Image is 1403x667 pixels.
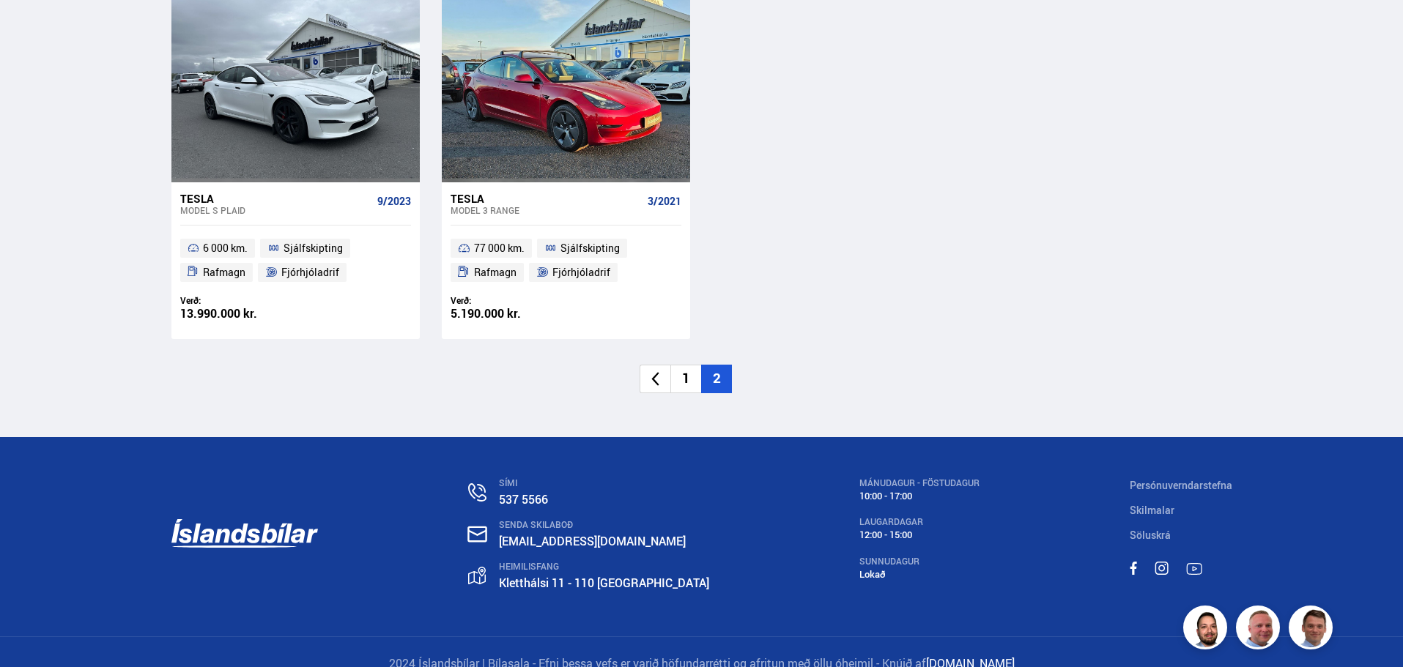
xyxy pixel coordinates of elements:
[859,517,980,527] div: LAUGARDAGAR
[451,205,642,215] div: Model 3 RANGE
[12,6,56,50] button: Opna LiveChat spjallviðmót
[1130,562,1137,575] img: sWpC3iNHV7nfMC_m.svg
[499,491,548,507] a: 537 5566
[499,533,686,549] a: [EMAIL_ADDRESS][DOMAIN_NAME]
[203,239,248,257] span: 6 000 km.
[474,264,517,281] span: Rafmagn
[1130,528,1171,542] a: Söluskrá
[701,365,732,393] li: 2
[171,182,420,339] a: Tesla Model S PLAID 9/2023 6 000 km. Sjálfskipting Rafmagn Fjórhjóladrif Verð: 13.990.000 kr.
[451,295,566,306] div: Verð:
[499,562,709,572] div: HEIMILISFANG
[468,567,486,585] img: gp4YpyYFnEr45R34.svg
[1186,563,1202,575] img: TPE2foN3MBv8dG_-.svg
[474,239,525,257] span: 77 000 km.
[180,192,371,205] div: Tesla
[560,239,620,257] span: Sjálfskipting
[468,483,486,502] img: n0V2lOsqF3l1V2iz.svg
[859,529,980,540] div: 12:00 - 15:00
[451,192,642,205] div: Tesla
[1155,562,1169,575] img: MACT0LfU9bBTv6h5.svg
[467,526,487,543] img: nHj8e-n-aHgjukTg.svg
[451,308,566,320] div: 5.190.000 kr.
[499,478,709,488] div: SÍMI
[180,295,296,306] div: Verð:
[859,491,980,502] div: 10:00 - 17:00
[442,182,690,339] a: Tesla Model 3 RANGE 3/2021 77 000 km. Sjálfskipting Rafmagn Fjórhjóladrif Verð: 5.190.000 kr.
[1291,608,1335,652] img: FbJEzSuNWCJXmdc-.webp
[1185,608,1229,652] img: nhp88E3Fdnt1Opn2.png
[499,575,709,591] a: Kletthálsi 11 - 110 [GEOGRAPHIC_DATA]
[180,308,296,320] div: 13.990.000 kr.
[648,195,681,207] span: 3/2021
[859,478,980,488] div: MÁNUDAGUR - FÖSTUDAGUR
[203,264,245,281] span: Rafmagn
[859,569,980,580] div: Lokað
[499,520,709,530] div: SENDA SKILABOÐ
[859,556,980,567] div: SUNNUDAGUR
[1238,608,1282,652] img: siFngHWaQ9KaOqBr.png
[281,264,339,281] span: Fjórhjóladrif
[180,205,371,215] div: Model S PLAID
[552,264,610,281] span: Fjórhjóladrif
[670,365,701,393] li: 1
[1130,503,1174,517] a: Skilmalar
[377,195,411,207] span: 9/2023
[1130,478,1232,492] a: Persónuverndarstefna
[284,239,343,257] span: Sjálfskipting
